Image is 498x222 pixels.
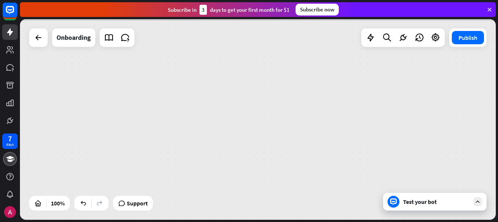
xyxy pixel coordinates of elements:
[199,5,207,15] div: 3
[168,5,290,15] div: Subscribe in days to get your first month for $1
[8,135,12,142] div: 7
[6,142,14,147] div: days
[296,4,339,15] div: Subscribe now
[2,133,18,149] a: 7 days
